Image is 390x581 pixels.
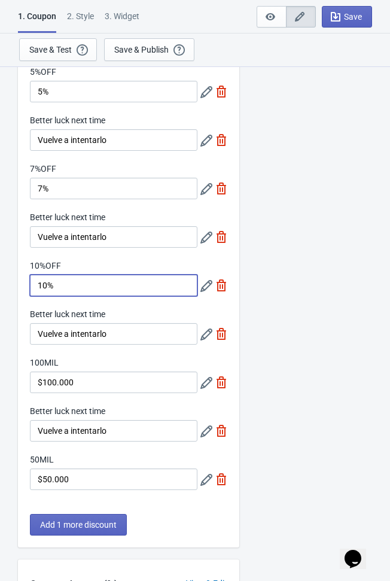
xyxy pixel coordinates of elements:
img: delete.svg [215,182,227,194]
span: Save [344,12,362,22]
button: Save & Publish [104,38,194,61]
label: Better luck next time [30,211,105,223]
button: Save [322,6,372,28]
div: 2 . Style [67,10,94,31]
img: delete.svg [215,328,227,340]
img: delete.svg [215,86,227,98]
div: Save & Test [29,45,72,54]
label: 50MIL [30,454,54,466]
div: Save & Publish [114,45,169,54]
img: delete.svg [215,473,227,485]
img: delete.svg [215,134,227,146]
button: Add 1 more discount [30,514,127,536]
span: Add 1 more discount [40,520,117,530]
label: Better luck next time [30,308,105,320]
div: 3. Widget [105,10,139,31]
label: 10%OFF [30,260,61,272]
img: delete.svg [215,376,227,388]
iframe: chat widget [340,533,378,569]
label: 100MIL [30,357,59,369]
label: 5%OFF [30,66,56,78]
label: 7%OFF [30,163,56,175]
img: delete.svg [215,231,227,243]
img: delete.svg [215,425,227,437]
label: Better luck next time [30,405,105,417]
div: 1. Coupon [18,10,56,33]
button: Save & Test [19,38,97,61]
img: delete.svg [215,279,227,291]
label: Better luck next time [30,114,105,126]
